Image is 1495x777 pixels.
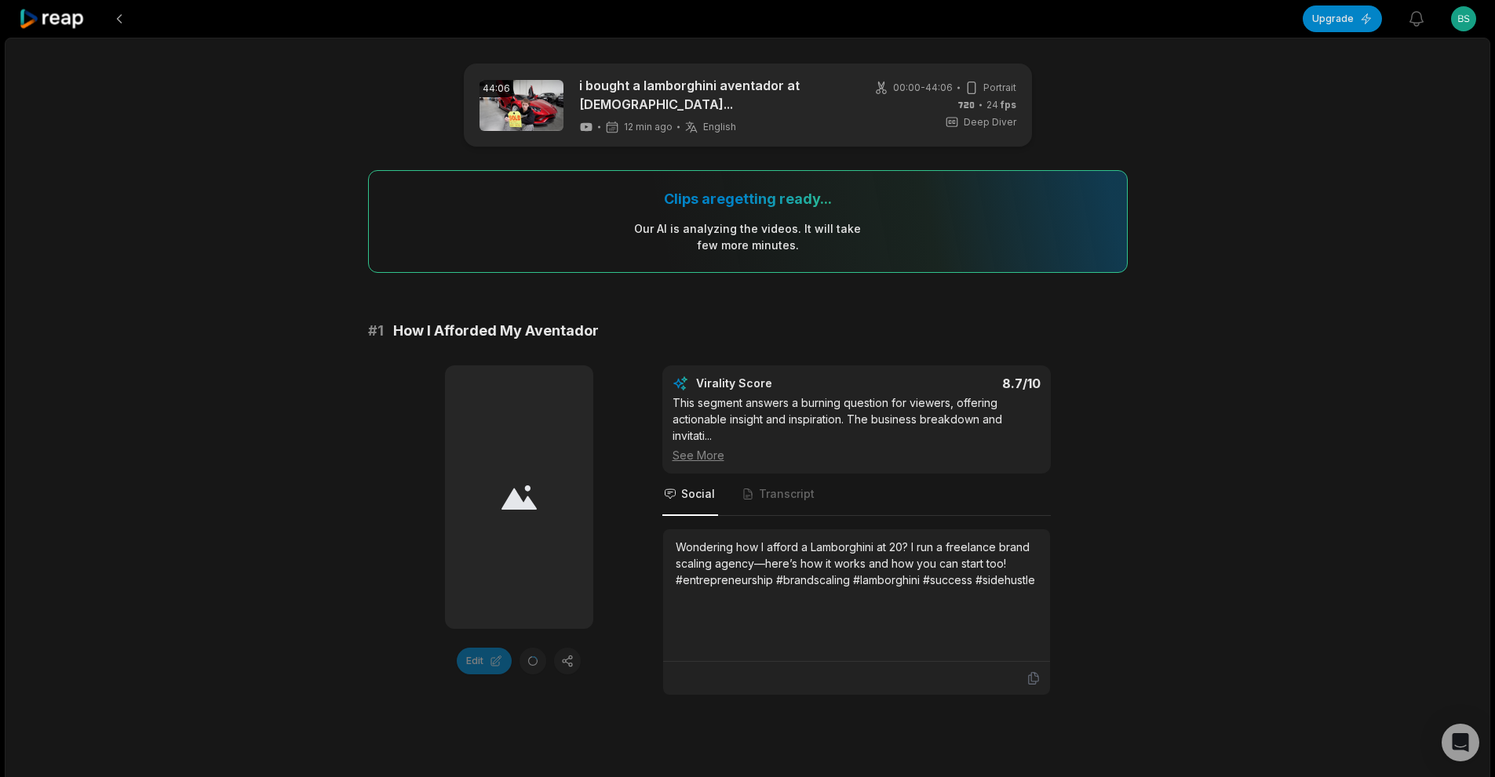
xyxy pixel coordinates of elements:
[633,220,862,253] div: Our AI is analyzing the video s . It will take few more minutes.
[696,376,865,391] div: Virality Score
[662,474,1051,516] nav: Tabs
[893,81,953,95] span: 00:00 - 44:06
[1442,724,1479,761] div: Open Intercom Messenger
[673,447,1041,463] div: See More
[986,98,1016,112] span: 24
[624,121,673,133] span: 12 min ago
[1303,5,1382,32] button: Upgrade
[759,486,815,502] span: Transcript
[368,320,384,342] span: # 1
[872,376,1041,391] div: 8.7 /10
[664,190,832,208] div: Clips are getting ready...
[964,115,1016,129] span: Deep Diver
[393,320,599,342] span: How I Afforded My Aventador
[681,486,715,502] span: Social
[1001,99,1016,111] span: fps
[676,539,1037,588] div: Wondering how I afford a Lamborghini at 20? I run a freelance brand scaling agency—here’s how it ...
[983,81,1016,95] span: Portrait
[673,394,1041,463] div: This segment answers a burning question for viewers, offering actionable insight and inspiration....
[703,121,736,133] span: English
[457,648,512,674] button: Edit
[579,76,850,114] a: i bought a lamborghini aventador at [DEMOGRAPHIC_DATA]...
